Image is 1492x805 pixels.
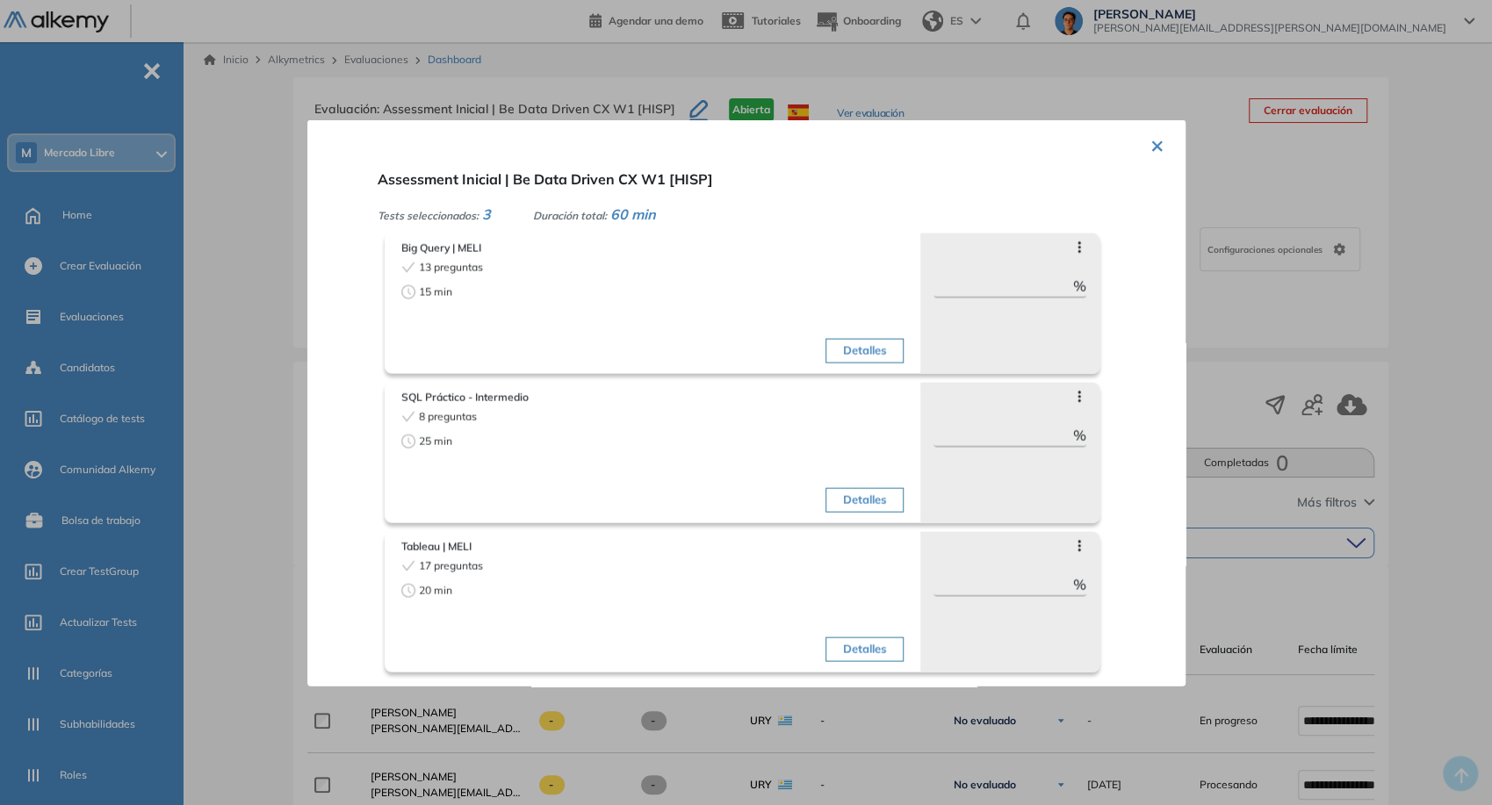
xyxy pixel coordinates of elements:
span: 8 preguntas [419,408,477,424]
span: Big Query | MELI [401,240,905,255]
span: 60 min [610,205,656,222]
span: clock-circle [401,583,415,597]
button: × [1150,126,1164,161]
span: Assessment Inicial | Be Data Driven CX W1 [HISP] [378,169,713,187]
span: clock-circle [401,284,415,298]
span: 17 preguntas [419,557,483,573]
span: SQL Práctico - Intermedio [401,389,905,405]
span: Tableau | MELI [401,538,905,554]
button: Detalles [825,487,904,512]
span: 13 preguntas [419,259,483,275]
span: 15 min [419,284,452,299]
span: 3 [482,205,491,222]
span: check [401,409,415,423]
span: % [1073,424,1086,445]
button: Detalles [825,636,904,661]
span: % [1073,573,1086,594]
span: % [1073,275,1086,296]
span: 20 min [419,582,452,598]
span: clock-circle [401,434,415,448]
span: Tests seleccionados: [378,208,479,221]
span: 25 min [419,433,452,449]
span: check [401,558,415,572]
span: Duración total: [533,208,607,221]
button: Detalles [825,338,904,363]
span: check [401,260,415,274]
